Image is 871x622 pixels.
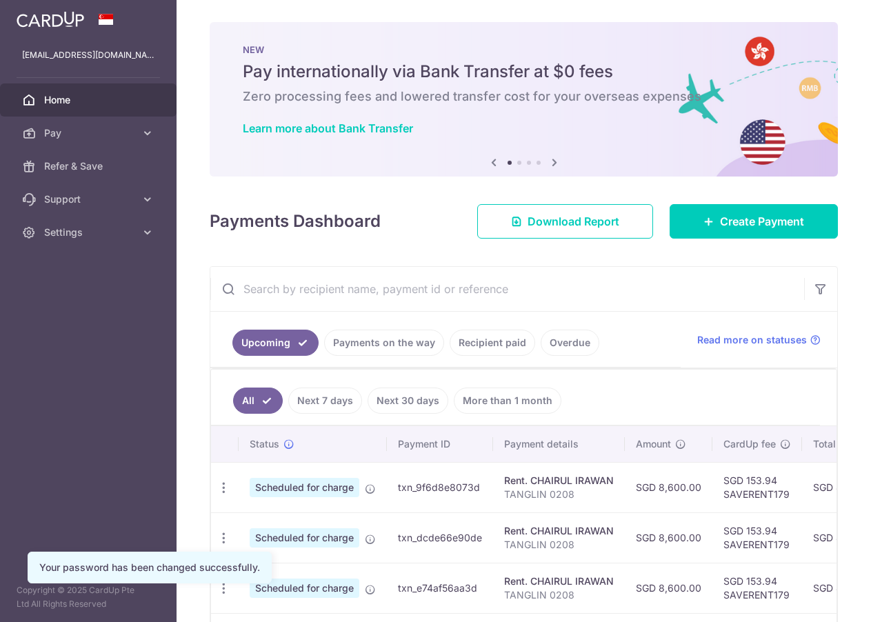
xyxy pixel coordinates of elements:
[723,437,776,451] span: CardUp fee
[636,437,671,451] span: Amount
[528,213,619,230] span: Download Report
[504,488,614,501] p: TANGLIN 0208
[712,462,802,512] td: SGD 153.94 SAVERENT179
[504,474,614,488] div: Rent. CHAIRUL IRAWAN
[504,524,614,538] div: Rent. CHAIRUL IRAWAN
[32,10,60,22] span: Help
[625,462,712,512] td: SGD 8,600.00
[44,225,135,239] span: Settings
[243,61,805,83] h5: Pay internationally via Bank Transfer at $0 fees
[813,437,859,451] span: Total amt.
[450,330,535,356] a: Recipient paid
[541,330,599,356] a: Overdue
[387,426,493,462] th: Payment ID
[250,437,279,451] span: Status
[250,528,359,548] span: Scheduled for charge
[44,159,135,173] span: Refer & Save
[39,561,260,574] div: Your password has been changed successfully.
[625,563,712,613] td: SGD 8,600.00
[387,512,493,563] td: txn_dcde66e90de
[504,574,614,588] div: Rent. CHAIRUL IRAWAN
[712,512,802,563] td: SGD 153.94 SAVERENT179
[232,330,319,356] a: Upcoming
[250,579,359,598] span: Scheduled for charge
[44,93,135,107] span: Home
[243,44,805,55] p: NEW
[17,11,84,28] img: CardUp
[504,538,614,552] p: TANGLIN 0208
[243,88,805,105] h6: Zero processing fees and lowered transfer cost for your overseas expenses
[22,48,154,62] p: [EMAIL_ADDRESS][DOMAIN_NAME]
[210,22,838,177] img: Bank transfer banner
[233,388,283,414] a: All
[250,478,359,497] span: Scheduled for charge
[712,563,802,613] td: SGD 153.94 SAVERENT179
[324,330,444,356] a: Payments on the way
[210,209,381,234] h4: Payments Dashboard
[670,204,838,239] a: Create Payment
[625,512,712,563] td: SGD 8,600.00
[44,126,135,140] span: Pay
[243,121,413,135] a: Learn more about Bank Transfer
[720,213,804,230] span: Create Payment
[504,588,614,602] p: TANGLIN 0208
[697,333,821,347] a: Read more on statuses
[697,333,807,347] span: Read more on statuses
[288,388,362,414] a: Next 7 days
[387,563,493,613] td: txn_e74af56aa3d
[454,388,561,414] a: More than 1 month
[387,462,493,512] td: txn_9f6d8e8073d
[477,204,653,239] a: Download Report
[210,267,804,311] input: Search by recipient name, payment id or reference
[493,426,625,462] th: Payment details
[368,388,448,414] a: Next 30 days
[44,192,135,206] span: Support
